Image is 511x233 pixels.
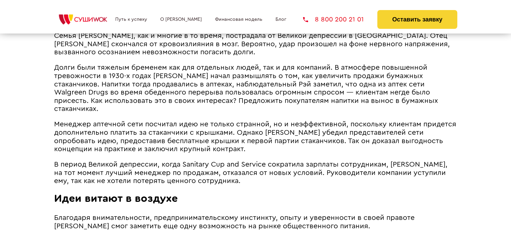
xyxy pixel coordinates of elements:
span: 8 800 200 21 01 [315,16,364,23]
span: Благодаря внимательности, предпринимательскому инстинкту, опыту и уверенности в своей правоте [PE... [54,214,415,230]
a: Путь к успеху [115,17,147,22]
span: Семья [PERSON_NAME], как и многие в то время, пострадала от Великой депрессии в [GEOGRAPHIC_DATA]... [54,32,450,56]
a: О [PERSON_NAME] [160,17,202,22]
span: Менеджер аптечной сети посчитал идею не только странной, но и неэффективной, поскольку клиентам п... [54,121,456,153]
a: Блог [275,17,286,22]
span: Идеи витают в воздухе [54,193,178,204]
a: 8 800 200 21 01 [303,16,364,23]
span: В период Великой депрессии, когда Sanitary Cup and Service сократила зарплаты сотрудникам, [PERSO... [54,161,448,184]
span: Долги были тяжелым бременем как для отдельных людей, так и для компаний. В атмосфере повышенной т... [54,64,438,112]
button: Оставить заявку [377,10,457,29]
a: Финансовая модель [215,17,262,22]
